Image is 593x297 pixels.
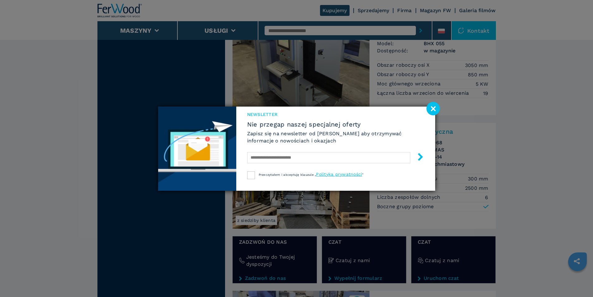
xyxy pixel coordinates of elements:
[247,130,424,144] h6: Zapisz się na newsletter od [PERSON_NAME] aby otrzymywać informacje o nowościach i okazjach
[158,107,236,191] img: Newsletter image
[247,111,424,117] span: Newsletter
[362,173,363,176] span: ”
[410,151,424,165] button: submit-button
[259,173,316,176] span: Przeczytałem i akceptuję klauzule „
[316,172,362,177] a: Polityka prywatności
[247,121,424,128] span: Nie przegap naszej specjalnej oferty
